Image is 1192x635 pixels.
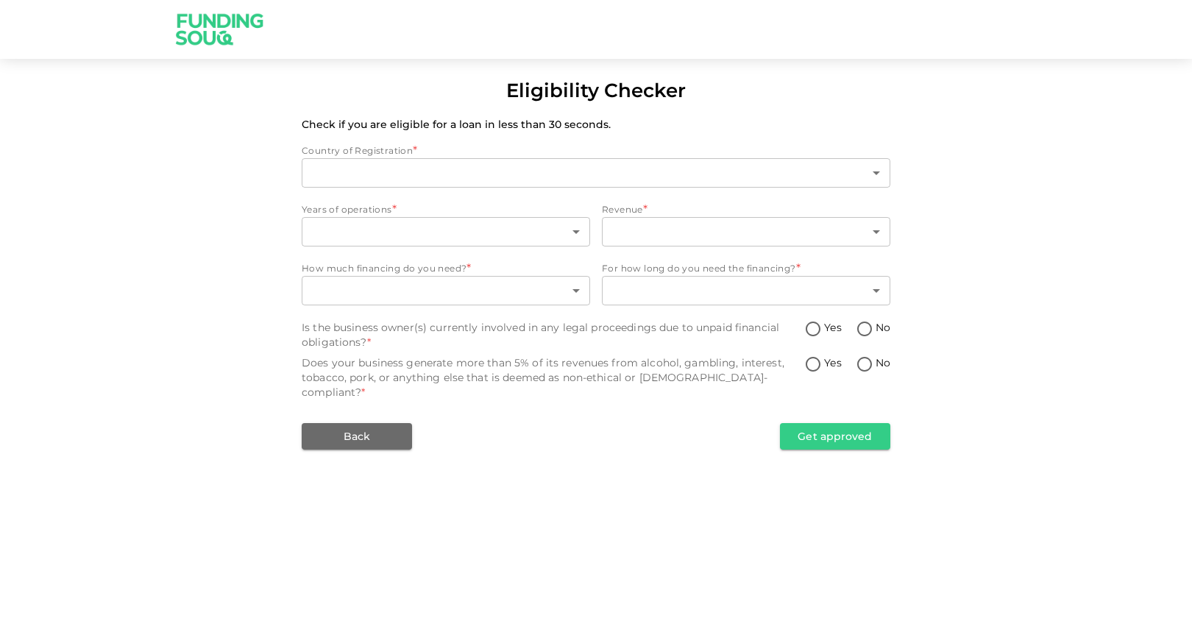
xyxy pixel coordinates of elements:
[602,217,890,246] div: revenue
[824,355,841,371] span: Yes
[302,117,890,132] p: Check if you are eligible for a loan in less than 30 seconds.
[602,276,890,305] div: howLongFinancing
[602,204,643,215] span: Revenue
[302,276,590,305] div: howMuchAmountNeeded
[602,263,796,274] span: For how long do you need the financing?
[302,145,413,156] span: Country of Registration
[302,355,804,400] div: Does your business generate more than 5% of its revenues from alcohol, gambling, interest, tobacc...
[824,320,841,336] span: Yes
[780,423,890,450] button: Get approved
[302,423,412,450] button: Back
[302,320,804,350] div: Is the business owner(s) currently involved in any legal proceedings due to unpaid financial obli...
[302,217,590,246] div: yearsOfOperations
[506,77,686,105] div: Eligibility Checker
[876,320,890,336] span: No
[302,204,392,215] span: Years of operations
[876,355,890,371] span: No
[302,263,466,274] span: How much financing do you need?
[302,158,890,188] div: countryOfRegistration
